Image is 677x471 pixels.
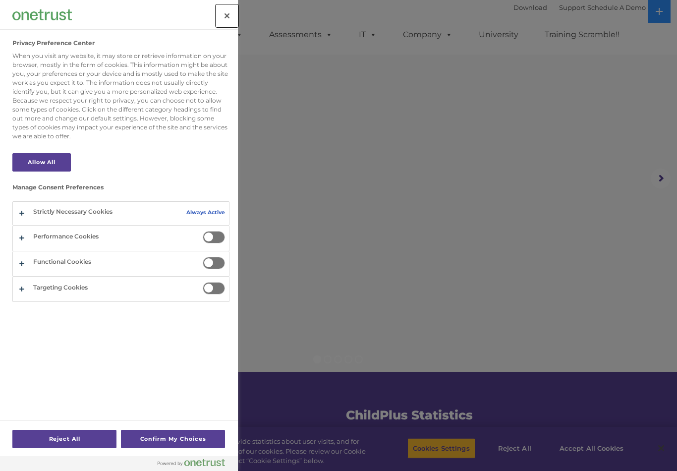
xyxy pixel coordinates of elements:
[12,184,229,196] h3: Manage Consent Preferences
[216,5,238,27] button: Close
[12,430,116,448] button: Reject All
[158,459,225,467] img: Powered by OneTrust Opens in a new Tab
[12,5,72,25] div: Company Logo
[12,52,229,141] div: When you visit any website, it may store or retrieve information on your browser, mostly in the f...
[12,153,71,172] button: Allow All
[158,459,233,471] a: Powered by OneTrust Opens in a new Tab
[12,40,95,47] h2: Privacy Preference Center
[12,9,72,20] img: Company Logo
[121,430,225,448] button: Confirm My Choices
